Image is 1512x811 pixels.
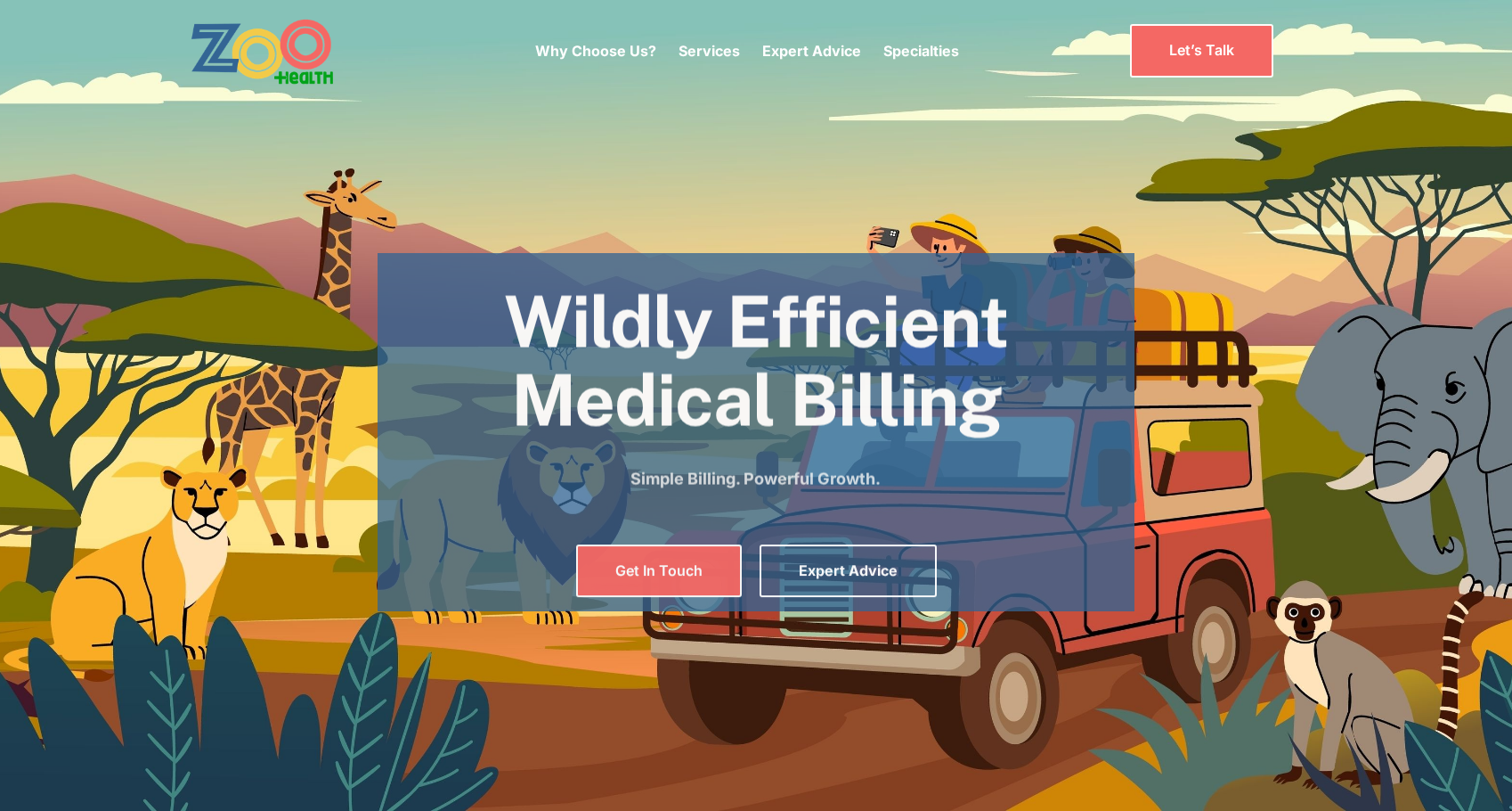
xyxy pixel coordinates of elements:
a: Expert Advice [760,545,937,597]
div: Specialties [883,13,959,88]
a: Get In Touch [576,545,742,597]
a: Why Choose Us? [535,42,656,60]
a: Expert Advice [762,42,861,60]
h1: Wildly Efficient Medical Billing [378,282,1135,438]
a: home [191,18,382,85]
p: Services [679,40,740,61]
a: Specialties [883,42,959,60]
div: Services [679,13,740,88]
strong: Simple Billing. Powerful Growth. [631,469,882,487]
a: Let’s Talk [1130,24,1273,77]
